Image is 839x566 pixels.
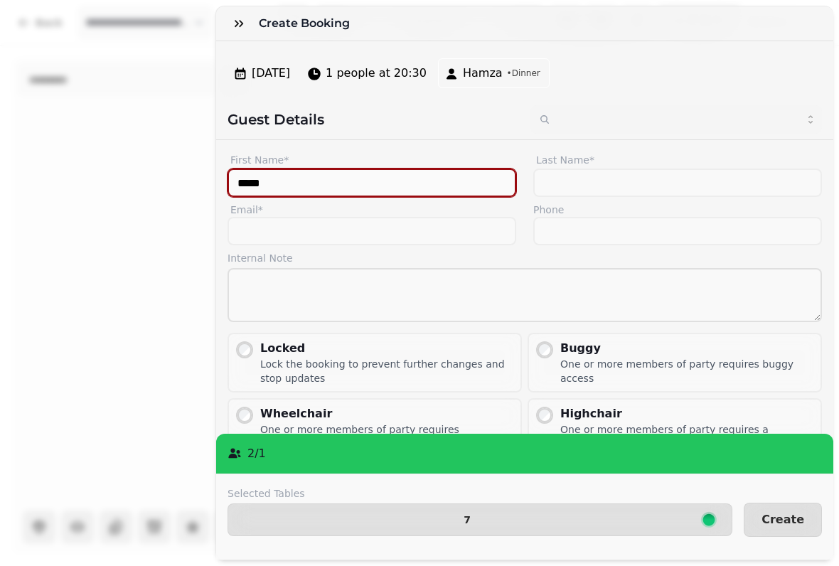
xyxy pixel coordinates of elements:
button: Create [744,503,822,537]
span: • Dinner [507,68,540,79]
div: Highchair [560,405,815,422]
label: Last Name* [533,151,822,169]
span: Create [761,514,804,525]
label: Phone [533,203,822,217]
button: 7 [228,503,732,536]
div: Lock the booking to prevent further changes and stop updates [260,357,515,385]
div: One or more members of party requires wheelchair access [260,422,515,451]
span: Hamza [463,65,503,82]
div: Buggy [560,340,815,357]
p: 7 [464,515,471,525]
span: 1 people at 20:30 [326,65,427,82]
p: 2 / 1 [247,445,266,462]
label: Email* [228,203,516,217]
label: Internal Note [228,251,822,265]
div: Wheelchair [260,405,515,422]
h2: Guest Details [228,110,519,129]
span: [DATE] [252,65,290,82]
div: One or more members of party requires a highchair [560,422,815,451]
label: First Name* [228,151,516,169]
label: Selected Tables [228,486,732,501]
div: Locked [260,340,515,357]
h3: Create Booking [259,15,356,32]
div: One or more members of party requires buggy access [560,357,815,385]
